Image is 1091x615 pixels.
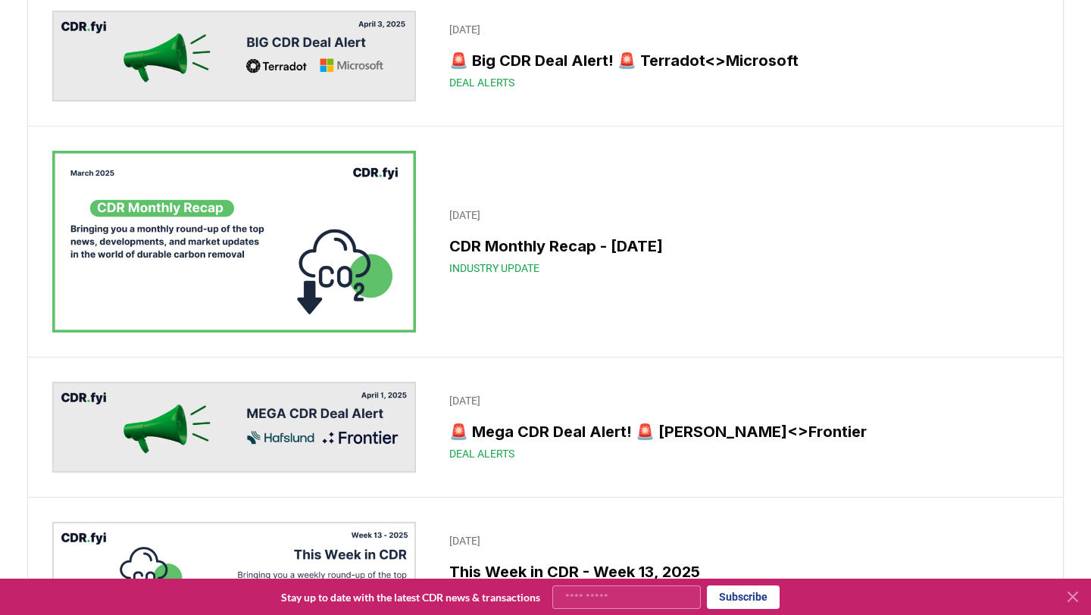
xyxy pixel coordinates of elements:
[449,533,1030,548] p: [DATE]
[449,49,1030,72] h3: 🚨 Big CDR Deal Alert! 🚨 Terradot<>Microsoft
[449,75,514,90] span: Deal Alerts
[449,420,1030,443] h3: 🚨 Mega CDR Deal Alert! 🚨 [PERSON_NAME]<>Frontier
[52,522,416,613] img: This Week in CDR - Week 13, 2025 blog post image
[449,261,539,276] span: Industry Update
[440,13,1039,99] a: [DATE]🚨 Big CDR Deal Alert! 🚨 Terradot<>MicrosoftDeal Alerts
[440,524,1039,610] a: [DATE]This Week in CDR - Week 13, 2025Industry Update
[449,560,1030,583] h3: This Week in CDR - Week 13, 2025
[52,382,416,473] img: 🚨 Mega CDR Deal Alert! 🚨 Hafslund Celsio<>Frontier blog post image
[449,22,1030,37] p: [DATE]
[449,235,1030,258] h3: CDR Monthly Recap - [DATE]
[440,384,1039,470] a: [DATE]🚨 Mega CDR Deal Alert! 🚨 [PERSON_NAME]<>FrontierDeal Alerts
[449,393,1030,408] p: [DATE]
[449,446,514,461] span: Deal Alerts
[440,198,1039,285] a: [DATE]CDR Monthly Recap - [DATE]Industry Update
[449,208,1030,223] p: [DATE]
[52,11,416,101] img: 🚨 Big CDR Deal Alert! 🚨 Terradot<>Microsoft blog post image
[52,151,416,332] img: CDR Monthly Recap - March 2025 blog post image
